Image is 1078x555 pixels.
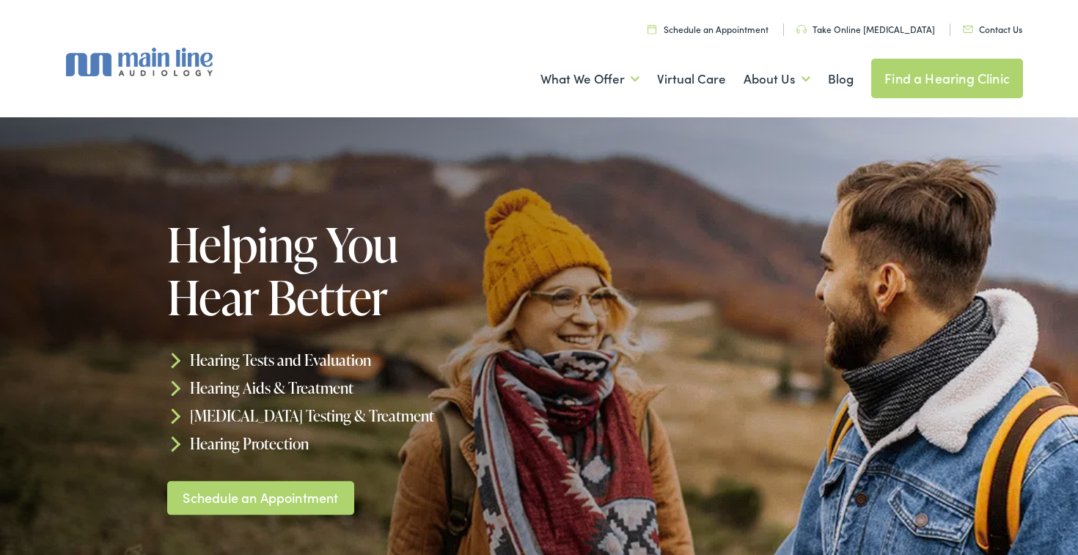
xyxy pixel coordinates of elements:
[828,52,854,106] a: Blog
[744,52,810,106] a: About Us
[167,350,371,371] a: Hearing Tests and Evaluation
[167,218,461,323] h1: Helping You Hear Better
[55,48,213,76] img: Main Line Audiology
[167,433,309,454] a: Hearing Protection
[540,52,639,106] a: What We Offer
[871,59,1023,98] a: Find a Hearing Clinic
[167,377,353,398] a: Hearing Aids & Treatment
[796,23,935,35] a: Take Online [MEDICAL_DATA]
[55,42,231,104] a: Main Line Audiology
[657,52,726,106] a: Virtual Care
[648,23,769,35] a: Schedule an Appointment
[167,405,434,426] a: [MEDICAL_DATA] Testing & Treatment
[963,23,1022,35] a: Contact Us
[167,481,354,515] a: Schedule an Appointment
